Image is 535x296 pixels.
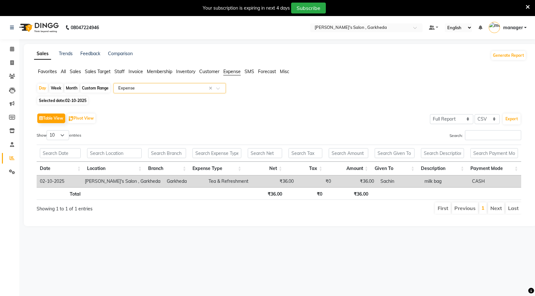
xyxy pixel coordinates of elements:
input: Search Tax [289,148,322,158]
a: Comparison [108,51,133,56]
td: Garkheda [164,175,205,187]
span: 02-10-2025 [65,98,86,103]
img: pivot.png [69,116,74,121]
td: ₹36.00 [334,175,377,187]
input: Search Amount [329,148,368,158]
b: 08047224946 [71,19,99,37]
input: Search Expense Type [192,148,241,158]
input: Search Description [421,148,464,158]
div: Your subscription is expiring in next 4 days [203,5,290,12]
span: Inventory [176,69,195,74]
input: Search Given To [375,148,415,158]
th: ₹0 [285,187,325,200]
span: Favorites [38,69,57,74]
td: 02-10-2025 [37,175,82,187]
span: manager [503,24,523,31]
th: Payment Mode: activate to sort column ascending [467,162,521,175]
input: Search Payment Mode [470,148,518,158]
input: Search Net [248,148,282,158]
button: Pivot View [67,114,95,123]
th: Amount: activate to sort column ascending [325,162,371,175]
td: ₹0 [297,175,334,187]
th: Total [37,187,84,200]
input: Search Date [40,148,81,158]
th: Expense Type: activate to sort column ascending [189,162,245,175]
th: Net: activate to sort column ascending [245,162,285,175]
div: Week [49,84,63,93]
th: Description: activate to sort column ascending [418,162,467,175]
img: logo [16,19,60,37]
td: CASH [469,175,521,187]
span: Invoice [129,69,143,74]
th: ₹36.00 [245,187,285,200]
span: Sales [70,69,81,74]
th: Tax: activate to sort column ascending [285,162,325,175]
th: Branch: activate to sort column ascending [145,162,189,175]
span: Misc [280,69,289,74]
span: All [61,69,66,74]
span: Staff [114,69,125,74]
a: Feedback [80,51,100,56]
td: milk bag [421,175,469,187]
span: Customer [199,69,219,74]
button: Export [503,114,521,124]
span: Expense [223,69,241,74]
button: Generate Report [491,51,526,60]
td: Tea & Refreshment [205,175,259,187]
a: 1 [481,205,485,211]
td: [PERSON_NAME]'s Salon , Garkheda [82,175,164,187]
label: Search: [450,130,521,140]
input: Search: [465,130,521,140]
th: Location: activate to sort column ascending [84,162,145,175]
label: Show entries [37,130,81,140]
span: Clear all [209,85,214,92]
a: Trends [59,51,73,56]
td: Sachin [377,175,421,187]
img: manager [489,22,500,33]
div: Day [37,84,48,93]
span: SMS [245,69,254,74]
input: Search Location [87,148,142,158]
select: Showentries [47,130,69,140]
a: Sales [34,48,51,60]
span: Forecast [258,69,276,74]
button: Subscribe [291,3,326,13]
div: Month [64,84,79,93]
span: Membership [147,69,172,74]
input: Search Branch [148,148,186,158]
div: Custom Range [80,84,110,93]
th: ₹36.00 [325,187,371,200]
span: Sales Target [85,69,111,74]
span: Selected date: [37,97,88,105]
th: Given To: activate to sort column ascending [371,162,418,175]
div: Showing 1 to 1 of 1 entries [37,202,233,212]
td: ₹36.00 [259,175,297,187]
th: Date: activate to sort column ascending [37,162,84,175]
button: Table View [37,114,65,123]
